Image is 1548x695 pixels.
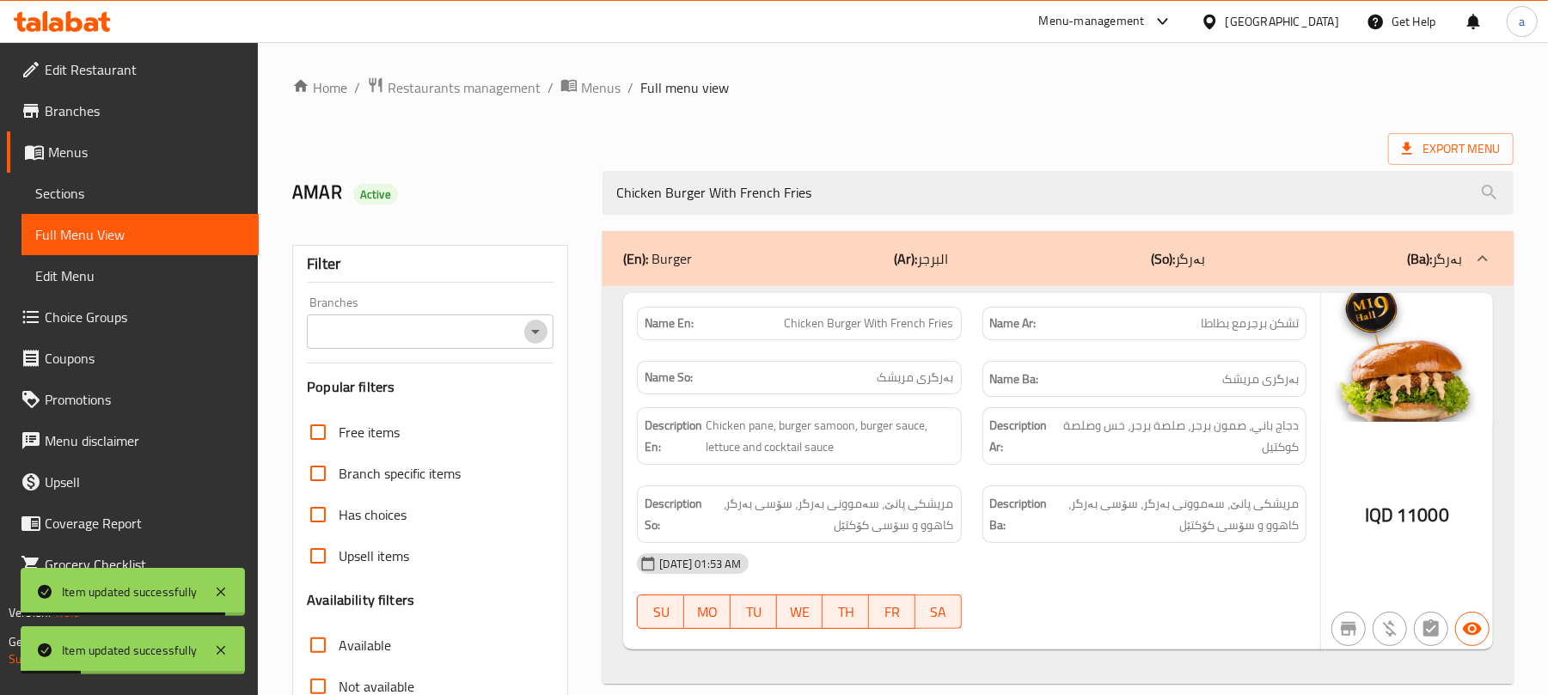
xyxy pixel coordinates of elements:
span: بەرگری مریشک [878,369,954,387]
span: Has choices [339,504,407,525]
span: Menus [48,142,245,162]
span: دجاج باني، صمون برجر، صلصة برجر، خس وصلصة كوكتيل [1058,415,1299,457]
button: FR [869,594,915,629]
span: TU [737,600,770,625]
div: [GEOGRAPHIC_DATA] [1226,12,1339,31]
span: Upsell items [339,546,409,566]
span: Get support on: [9,631,88,653]
b: (So): [1151,246,1175,271]
p: Burger [623,248,692,269]
li: / [548,77,554,98]
strong: Name En: [645,314,694,332]
b: (En): [623,246,648,271]
strong: Description Ba: [990,493,1048,535]
a: Sections [21,173,259,214]
span: Export Menu [1402,138,1500,160]
nav: breadcrumb [292,76,1514,99]
div: Menu-management [1039,11,1145,32]
span: مریشکی پانێ، سەموونی بەرگر، سۆسی بەرگر، کاهوو و سۆسی کۆکتێل [706,493,953,535]
strong: Description Ar: [990,415,1055,457]
strong: Description So: [645,493,702,535]
span: Coverage Report [45,513,245,533]
span: Edit Restaurant [45,59,245,80]
a: Upsell [7,461,259,503]
h3: Popular filters [307,377,554,397]
span: a [1519,12,1525,31]
span: تشكن برجرمع بطاطا [1201,314,1299,332]
a: Promotions [7,379,259,420]
button: TU [731,594,777,629]
div: Item updated successfully [62,582,197,601]
a: Menu disclaimer [7,420,259,461]
span: [DATE] 01:53 AM [652,556,748,572]
span: SA [922,600,955,625]
button: WE [777,594,823,629]
span: Sections [35,183,245,204]
a: Edit Restaurant [7,49,259,90]
span: Promotions [45,389,245,410]
a: Full Menu View [21,214,259,255]
a: Home [292,77,347,98]
span: Active [353,186,398,203]
p: بەرگر [1151,248,1205,269]
span: SU [645,600,677,625]
button: SA [915,594,962,629]
a: Edit Menu [21,255,259,296]
span: Grocery Checklist [45,554,245,575]
div: Item updated successfully [62,641,197,660]
a: Choice Groups [7,296,259,338]
span: Menu disclaimer [45,430,245,451]
span: Edit Menu [35,265,245,286]
span: Version: [9,601,51,624]
button: SU [637,594,684,629]
img: %D8%AA%D8%B4%D9%83%D9%86_%D8%A8%D8%B1%D8%BA%D8%B1638828708496667841.jpg [1321,293,1493,422]
li: / [354,77,360,98]
button: TH [823,594,869,629]
input: search [603,171,1514,215]
span: Full menu view [640,77,729,98]
span: Menus [581,77,621,98]
button: MO [684,594,731,629]
span: 11000 [1397,498,1449,532]
strong: Name So: [645,369,693,387]
span: Restaurants management [388,77,541,98]
button: Not branch specific item [1331,612,1366,646]
a: Support.OpsPlatform [9,648,118,670]
span: IQD [1365,498,1393,532]
span: TH [829,600,862,625]
button: Purchased item [1373,612,1407,646]
div: Active [353,184,398,204]
span: بەرگری مریشک [1222,369,1299,390]
div: (En): Burger(Ar):البرجر(So):بەرگر(Ba):بەرگر [603,286,1514,685]
a: Menus [7,131,259,173]
a: Coupons [7,338,259,379]
span: WE [784,600,817,625]
button: Available [1455,612,1490,646]
b: (Ba): [1407,246,1432,271]
b: (Ar): [895,246,918,271]
span: FR [876,600,909,625]
span: MO [691,600,724,625]
span: Free items [339,422,400,442]
button: Open [523,320,548,344]
div: Filter [307,246,554,283]
strong: Name Ba: [990,369,1039,390]
div: (En): Burger(Ar):البرجر(So):بەرگر(Ba):بەرگر [603,231,1514,286]
a: Menus [560,76,621,99]
strong: Description En: [645,415,702,457]
strong: Name Ar: [990,314,1037,332]
a: Coverage Report [7,503,259,544]
h3: Availability filters [307,590,414,610]
li: / [627,77,633,98]
span: Choice Groups [45,307,245,327]
span: Export Menu [1388,133,1514,165]
span: مریشکی پانێ، سەموونی بەرگر، سۆسی بەرگر، کاهوو و سۆسی کۆکتێل [1051,493,1299,535]
span: Chicken pane, burger samoon, burger sauce, lettuce and cocktail sauce [706,415,953,457]
span: Branches [45,101,245,121]
span: Full Menu View [35,224,245,245]
a: Grocery Checklist [7,544,259,585]
span: Branch specific items [339,463,461,484]
a: Restaurants management [367,76,541,99]
h2: AMAR [292,180,582,205]
span: Upsell [45,472,245,492]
